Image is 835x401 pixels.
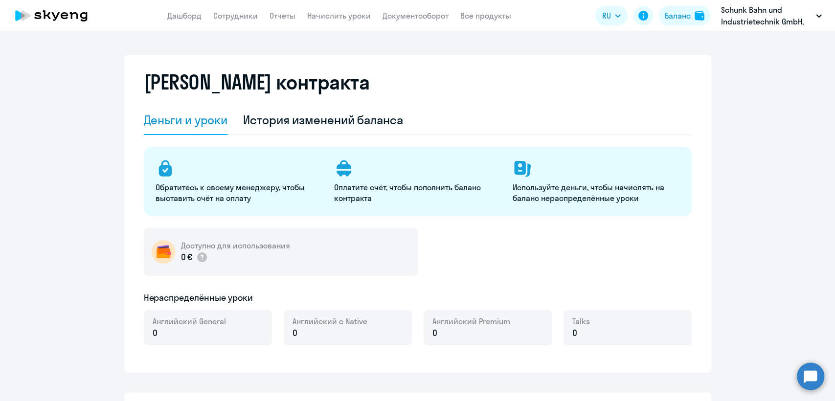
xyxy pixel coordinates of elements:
span: 0 [153,327,158,339]
div: Деньги и уроки [144,112,228,128]
span: Английский Premium [432,316,510,327]
span: Talks [572,316,590,327]
p: Оплатите счёт, чтобы пополнить баланс контракта [334,182,501,203]
h5: Доступно для использования [181,240,290,251]
a: Отчеты [270,11,295,21]
a: Начислить уроки [307,11,371,21]
a: Дашборд [167,11,202,21]
h5: Нераспределённые уроки [144,291,253,304]
button: RU [595,6,628,25]
p: 0 € [181,251,208,264]
span: Английский с Native [293,316,367,327]
span: 0 [572,327,577,339]
p: Schunk Bahn und Industrietechnik GmbH, #3484 [721,4,812,27]
a: Документооборот [383,11,449,21]
div: Баланс [665,10,691,22]
span: Английский General [153,316,226,327]
p: Обратитесь к своему менеджеру, чтобы выставить счёт на оплату [156,182,322,203]
a: Все продукты [460,11,511,21]
h2: [PERSON_NAME] контракта [144,70,370,94]
div: История изменений баланса [243,112,403,128]
a: Сотрудники [213,11,258,21]
span: 0 [432,327,437,339]
button: Балансbalance [659,6,710,25]
span: RU [602,10,611,22]
span: 0 [293,327,297,339]
button: Schunk Bahn und Industrietechnik GmbH, #3484 [716,4,827,27]
img: wallet-circle.png [152,240,175,264]
img: balance [695,11,704,21]
p: Используйте деньги, чтобы начислять на баланс нераспределённые уроки [513,182,679,203]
